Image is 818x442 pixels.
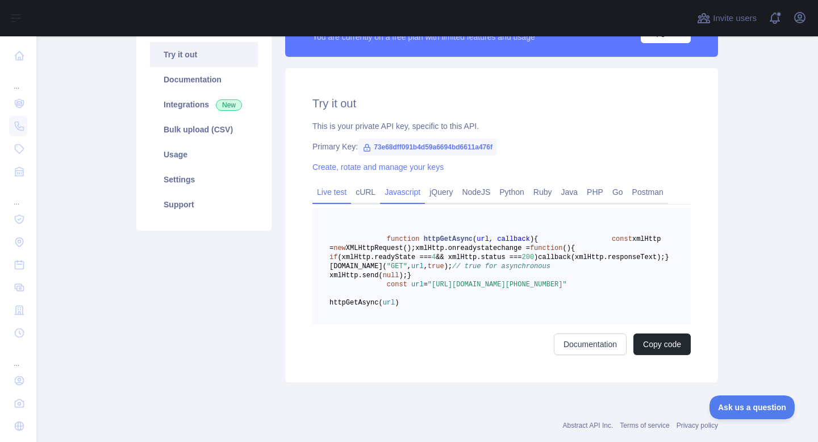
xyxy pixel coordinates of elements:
[387,235,420,243] span: function
[351,183,380,201] a: cURL
[457,183,495,201] a: NodeJS
[150,167,258,192] a: Settings
[495,183,529,201] a: Python
[150,142,258,167] a: Usage
[473,235,477,243] span: (
[424,262,428,270] span: ,
[346,244,415,252] span: XMLHttpRequest();
[608,183,628,201] a: Go
[582,183,608,201] a: PHP
[312,95,691,111] h2: Try it out
[530,244,563,252] span: function
[538,253,665,261] span: callback(xmlHttp.responseText);
[150,42,258,67] a: Try it out
[477,235,530,243] span: url, callback
[333,244,346,252] span: new
[312,162,444,172] a: Create, rotate and manage your keys
[383,272,399,280] span: null
[329,272,383,280] span: xmlHttp.send(
[150,92,258,117] a: Integrations New
[312,31,535,43] div: You are currently on a free plan with limited features and usage
[695,9,759,27] button: Invite users
[9,68,27,91] div: ...
[9,345,27,368] div: ...
[534,253,538,261] span: )
[424,281,428,289] span: =
[432,253,436,261] span: 4
[387,262,407,270] span: "GET"
[665,253,669,261] span: }
[567,244,571,252] span: )
[387,281,407,289] span: const
[150,192,258,217] a: Support
[329,299,383,307] span: httpGetAsync(
[395,299,399,307] span: )
[612,235,632,243] span: const
[554,333,627,355] a: Documentation
[452,262,550,270] span: // true for asynchronous
[710,395,795,419] iframe: Toggle Customer Support
[428,262,444,270] span: true
[530,235,534,243] span: )
[425,183,457,201] a: jQuery
[529,183,557,201] a: Ruby
[713,12,757,25] span: Invite users
[677,422,718,430] a: Privacy policy
[407,262,411,270] span: ,
[380,183,425,201] a: Javascript
[150,67,258,92] a: Documentation
[633,333,691,355] button: Copy code
[216,99,242,111] span: New
[150,117,258,142] a: Bulk upload (CSV)
[428,281,567,289] span: "[URL][DOMAIN_NAME][PHONE_NUMBER]"
[329,262,387,270] span: [DOMAIN_NAME](
[383,299,395,307] span: url
[534,235,538,243] span: {
[557,183,583,201] a: Java
[424,235,473,243] span: httpGetAsync
[444,262,452,270] span: );
[562,244,566,252] span: (
[337,253,432,261] span: (xmlHttp.readyState ===
[358,139,497,156] span: 73e68dff091b4d59a6694bd6611a476f
[312,120,691,132] div: This is your private API key, specific to this API.
[415,244,530,252] span: xmlHttp.onreadystatechange =
[411,262,424,270] span: url
[571,244,575,252] span: {
[329,253,337,261] span: if
[399,272,407,280] span: );
[312,141,691,152] div: Primary Key:
[411,281,424,289] span: url
[628,183,668,201] a: Postman
[407,272,411,280] span: }
[9,184,27,207] div: ...
[312,183,351,201] a: Live test
[620,422,669,430] a: Terms of service
[563,422,613,430] a: Abstract API Inc.
[521,253,534,261] span: 200
[436,253,521,261] span: && xmlHttp.status ===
